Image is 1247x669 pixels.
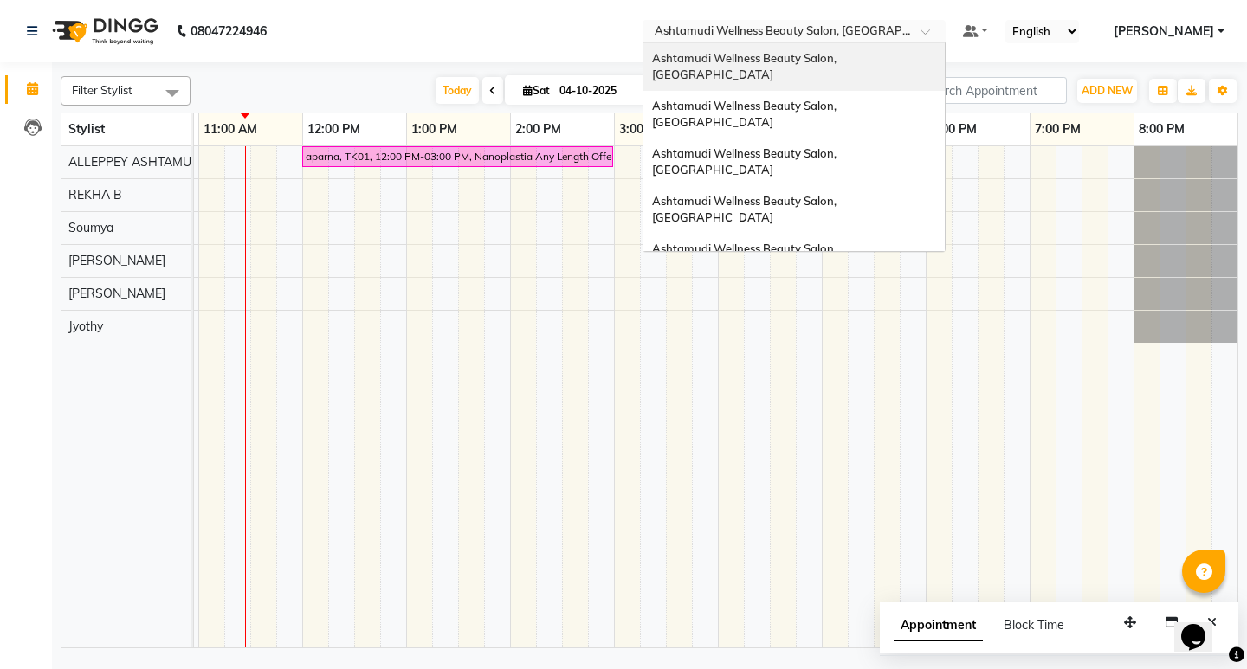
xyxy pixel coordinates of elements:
span: [PERSON_NAME] [1114,23,1214,41]
span: [PERSON_NAME] [68,286,165,301]
a: 1:00 PM [407,117,462,142]
span: Today [436,77,479,104]
a: 7:00 PM [1031,117,1085,142]
span: REKHA B [68,187,122,203]
input: Search Appointment [915,77,1067,104]
input: 2025-10-04 [554,78,641,104]
b: 08047224946 [191,7,267,55]
span: ALLEPPEY ASHTAMUDI [68,154,204,170]
a: 3:00 PM [615,117,669,142]
iframe: chat widget [1174,600,1230,652]
a: 6:00 PM [927,117,981,142]
a: 11:00 AM [199,117,262,142]
span: Sat [519,84,554,97]
span: Soumya [68,220,113,235]
span: ADD NEW [1082,84,1133,97]
span: Stylist [68,121,105,137]
span: Block Time [1004,617,1064,633]
span: Ashtamudi Wellness Beauty Salon, [GEOGRAPHIC_DATA] [652,99,839,130]
span: [PERSON_NAME] [68,253,165,268]
img: logo [44,7,163,55]
span: Appointment [894,610,983,641]
span: Ashtamudi Wellness Beauty Salon, [GEOGRAPHIC_DATA] [652,194,839,225]
a: 12:00 PM [303,117,365,142]
ng-dropdown-panel: Options list [643,42,946,252]
span: Ashtamudi Wellness Beauty Salon, [GEOGRAPHIC_DATA] [652,51,839,82]
span: Ashtamudi Wellness Beauty Salon, [GEOGRAPHIC_DATA] [652,241,839,273]
div: aparna, TK01, 12:00 PM-03:00 PM, Nanoplastia Any Length Offer [304,149,611,164]
span: Jyothy [68,318,103,334]
span: Ashtamudi Wellness Beauty Salon, [GEOGRAPHIC_DATA] [652,146,839,177]
button: ADD NEW [1077,79,1137,103]
a: 8:00 PM [1134,117,1189,142]
span: Filter Stylist [72,83,132,97]
a: 2:00 PM [511,117,565,142]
